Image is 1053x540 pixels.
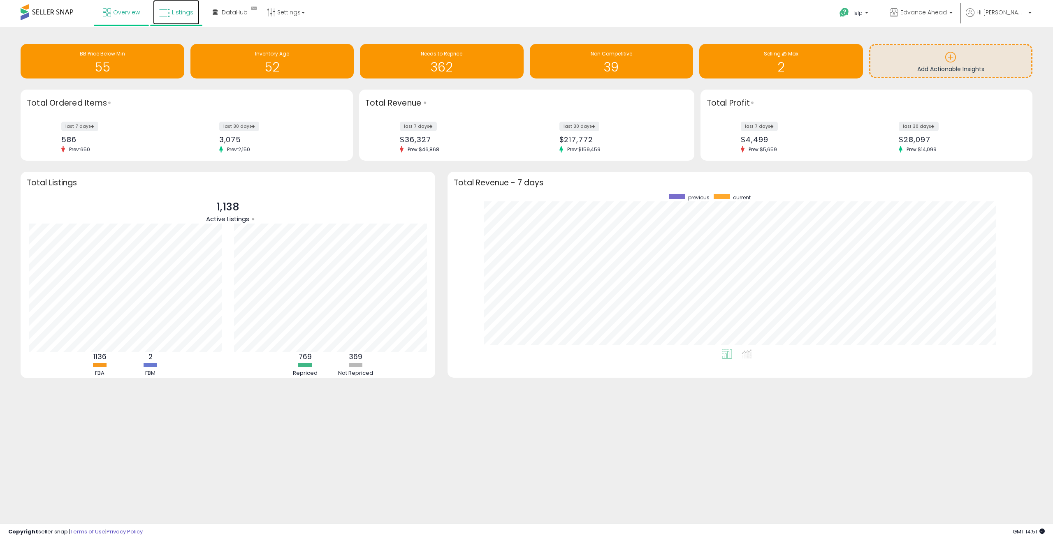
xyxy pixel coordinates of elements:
[703,60,859,74] h1: 2
[707,97,1027,109] h3: Total Profit
[249,215,257,223] div: Tooltip anchor
[741,122,778,131] label: last 7 days
[404,146,443,153] span: Prev: $46,868
[534,60,689,74] h1: 39
[255,50,289,57] span: Inventory Age
[281,369,330,377] div: Repriced
[113,8,140,16] span: Overview
[899,122,939,131] label: last 30 days
[851,9,863,16] span: Help
[745,146,781,153] span: Prev: $5,659
[247,4,261,12] div: Tooltip anchor
[219,122,259,131] label: last 30 days
[688,194,710,201] span: previous
[75,369,125,377] div: FBA
[899,135,1018,144] div: $28,097
[741,135,860,144] div: $4,499
[27,97,347,109] h3: Total Ordered Items
[65,146,94,153] span: Prev: 650
[349,352,362,362] b: 369
[364,60,520,74] h1: 362
[148,352,153,362] b: 2
[21,44,184,78] a: BB Price Below Min 55
[699,44,863,78] a: Selling @ Max 2
[559,122,599,131] label: last 30 days
[400,135,520,144] div: $36,327
[80,50,125,57] span: BB Price Below Min
[530,44,693,78] a: Non Competitive 39
[190,44,354,78] a: Inventory Age 52
[61,135,181,144] div: 586
[93,352,107,362] b: 1136
[559,135,680,144] div: $217,772
[454,180,1027,186] h3: Total Revenue - 7 days
[206,199,249,215] p: 1,138
[764,50,798,57] span: Selling @ Max
[902,146,941,153] span: Prev: $14,099
[733,194,751,201] span: current
[421,99,429,106] div: Tooltip anchor
[591,50,632,57] span: Non Competitive
[299,352,312,362] b: 769
[331,369,380,377] div: Not Repriced
[106,99,113,106] div: Tooltip anchor
[421,50,462,57] span: Needs to Reprice
[839,7,849,18] i: Get Help
[223,146,254,153] span: Prev: 2,150
[870,45,1032,77] a: Add Actionable Insights
[222,8,248,16] span: DataHub
[25,60,180,74] h1: 55
[833,1,877,27] a: Help
[360,44,524,78] a: Needs to Reprice 362
[976,8,1026,16] span: Hi [PERSON_NAME]
[749,99,756,106] div: Tooltip anchor
[400,122,437,131] label: last 7 days
[206,215,249,223] span: Active Listings
[172,8,193,16] span: Listings
[563,146,605,153] span: Prev: $159,459
[27,180,429,186] h3: Total Listings
[126,369,175,377] div: FBM
[61,122,98,131] label: last 7 days
[365,97,688,109] h3: Total Revenue
[966,8,1032,27] a: Hi [PERSON_NAME]
[195,60,350,74] h1: 52
[219,135,339,144] div: 3,075
[900,8,947,16] span: Edvance Ahead
[917,65,984,73] span: Add Actionable Insights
